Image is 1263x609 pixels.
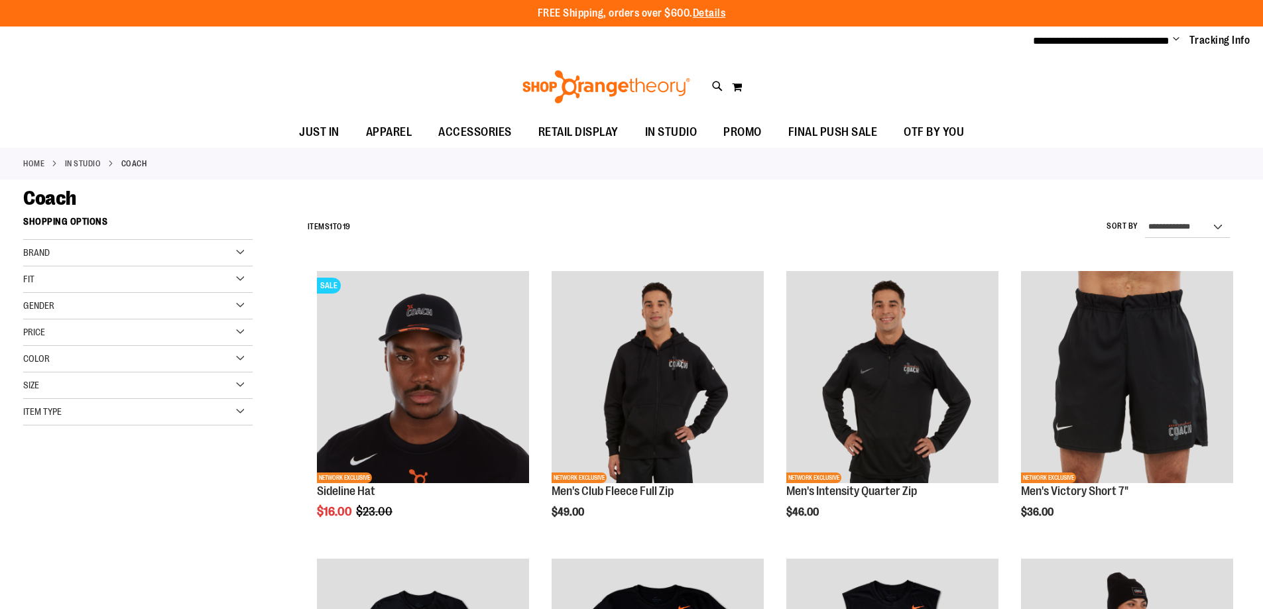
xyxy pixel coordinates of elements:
span: JUST IN [299,117,339,147]
a: Men's Club Fleece Full Zip [552,484,674,498]
span: Price [23,327,45,337]
span: RETAIL DISPLAY [538,117,619,147]
div: product [310,264,536,552]
span: $16.00 [317,505,354,518]
div: product [545,264,770,552]
a: IN STUDIO [65,158,101,170]
span: $36.00 [1021,506,1055,518]
span: 1 [330,222,333,231]
span: Brand [23,247,50,258]
a: Sideline Hat primary imageSALENETWORK EXCLUSIVE [317,271,529,485]
span: APPAREL [366,117,412,147]
strong: Shopping Options [23,210,253,240]
span: Size [23,380,39,390]
div: product [1014,264,1240,552]
span: $49.00 [552,506,586,518]
span: PROMO [723,117,762,147]
span: NETWORK EXCLUSIVE [786,472,841,483]
a: OTF Mens Coach FA23 Intensity Quarter Zip - Black primary imageNETWORK EXCLUSIVE [786,271,998,485]
span: Coach [23,187,76,209]
p: FREE Shipping, orders over $600. [538,6,726,21]
span: Item Type [23,406,62,417]
span: FINAL PUSH SALE [788,117,878,147]
a: Sideline Hat [317,484,375,498]
a: Details [693,7,726,19]
span: OTF BY YOU [904,117,964,147]
span: Gender [23,300,54,311]
span: Fit [23,274,34,284]
img: OTF Mens Coach FA23 Victory Short - Black primary image [1021,271,1233,483]
img: OTF Mens Coach FA23 Club Fleece Full Zip - Black primary image [552,271,764,483]
span: NETWORK EXCLUSIVE [317,472,372,483]
a: OTF Mens Coach FA23 Victory Short - Black primary imageNETWORK EXCLUSIVE [1021,271,1233,485]
h2: Items to [308,217,351,237]
div: product [780,264,1005,552]
span: NETWORK EXCLUSIVE [552,472,607,483]
span: SALE [317,278,341,294]
a: OTF Mens Coach FA23 Club Fleece Full Zip - Black primary imageNETWORK EXCLUSIVE [552,271,764,485]
span: Color [23,353,50,364]
strong: Coach [121,158,147,170]
span: 19 [343,222,351,231]
span: NETWORK EXCLUSIVE [1021,472,1076,483]
img: Shop Orangetheory [520,70,692,103]
a: Men's Victory Short 7" [1021,484,1128,498]
button: Account menu [1173,34,1179,47]
label: Sort By [1107,221,1138,232]
span: IN STUDIO [645,117,697,147]
span: $46.00 [786,506,821,518]
a: Tracking Info [1189,33,1250,48]
img: Sideline Hat primary image [317,271,529,483]
a: Men's Intensity Quarter Zip [786,484,917,498]
span: ACCESSORIES [438,117,512,147]
img: OTF Mens Coach FA23 Intensity Quarter Zip - Black primary image [786,271,998,483]
a: Home [23,158,44,170]
span: $23.00 [356,505,394,518]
